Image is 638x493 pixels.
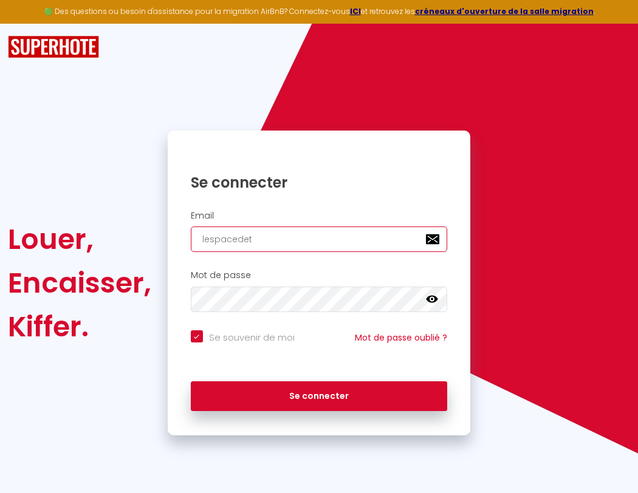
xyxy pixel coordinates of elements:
[415,6,594,16] a: créneaux d'ouverture de la salle migration
[355,331,447,344] a: Mot de passe oublié ?
[191,381,448,412] button: Se connecter
[8,305,151,348] div: Kiffer.
[350,6,361,16] a: ICI
[8,36,99,58] img: SuperHote logo
[191,226,448,252] input: Ton Email
[191,173,448,192] h1: Se connecter
[8,217,151,261] div: Louer,
[10,5,46,41] button: Ouvrir le widget de chat LiveChat
[191,270,448,280] h2: Mot de passe
[8,261,151,305] div: Encaisser,
[191,211,448,221] h2: Email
